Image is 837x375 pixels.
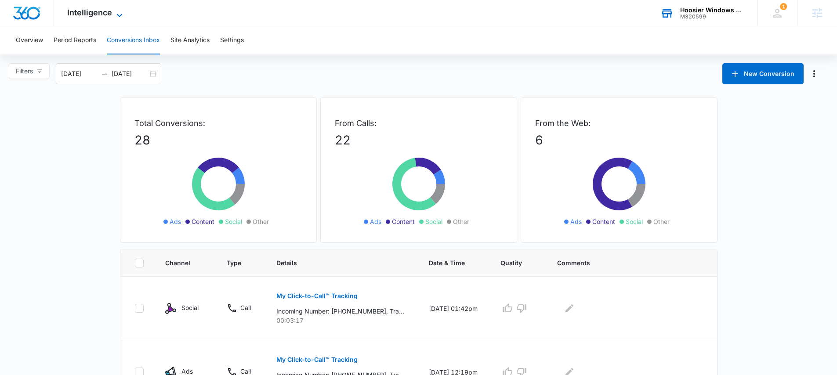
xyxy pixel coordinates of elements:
p: 00:03:17 [276,316,408,325]
p: Incoming Number: [PHONE_NUMBER], Tracking Number: [PHONE_NUMBER], Ring To: [PHONE_NUMBER], Caller... [276,306,404,316]
img: tab_domain_overview_orange.svg [24,51,31,58]
button: New Conversion [722,63,804,84]
button: Manage Numbers [807,67,821,81]
button: Conversions Inbox [107,26,160,54]
button: Site Analytics [170,26,210,54]
span: Social [626,217,643,226]
button: Settings [220,26,244,54]
span: Other [253,217,269,226]
span: Filters [16,66,33,76]
span: Other [453,217,469,226]
p: 28 [134,131,302,149]
img: website_grey.svg [14,23,21,30]
input: Start date [61,69,98,79]
div: Keywords by Traffic [97,52,148,58]
span: Date & Time [429,258,467,267]
span: Details [276,258,395,267]
span: Social [225,217,242,226]
div: account id [680,14,744,20]
button: My Click-to-Call™ Tracking [276,349,358,370]
span: Social [425,217,442,226]
p: My Click-to-Call™ Tracking [276,357,358,363]
span: Comments [557,258,690,267]
span: swap-right [101,70,108,77]
span: Ads [370,217,381,226]
span: to [101,70,108,77]
span: Other [653,217,670,226]
img: logo_orange.svg [14,14,21,21]
p: 22 [335,131,503,149]
p: Call [240,303,251,312]
span: Channel [165,258,193,267]
span: Ads [570,217,582,226]
button: Overview [16,26,43,54]
div: account name [680,7,744,14]
span: Intelligence [67,8,112,17]
p: From Calls: [335,117,503,129]
button: Filters [9,63,50,79]
p: 6 [535,131,703,149]
button: Edit Comments [562,301,576,315]
span: Quality [500,258,523,267]
span: Content [392,217,415,226]
div: Domain Overview [33,52,79,58]
p: From the Web: [535,117,703,129]
img: tab_keywords_by_traffic_grey.svg [87,51,94,58]
button: My Click-to-Call™ Tracking [276,285,358,306]
div: notifications count [780,3,787,10]
span: Ads [170,217,181,226]
p: My Click-to-Call™ Tracking [276,293,358,299]
span: Type [227,258,243,267]
button: Period Reports [54,26,96,54]
input: End date [112,69,148,79]
td: [DATE] 01:42pm [418,277,490,340]
div: v 4.0.25 [25,14,43,21]
div: Domain: [DOMAIN_NAME] [23,23,97,30]
span: 1 [780,3,787,10]
p: Social [181,303,199,312]
span: Content [592,217,615,226]
p: Total Conversions: [134,117,302,129]
span: Content [192,217,214,226]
